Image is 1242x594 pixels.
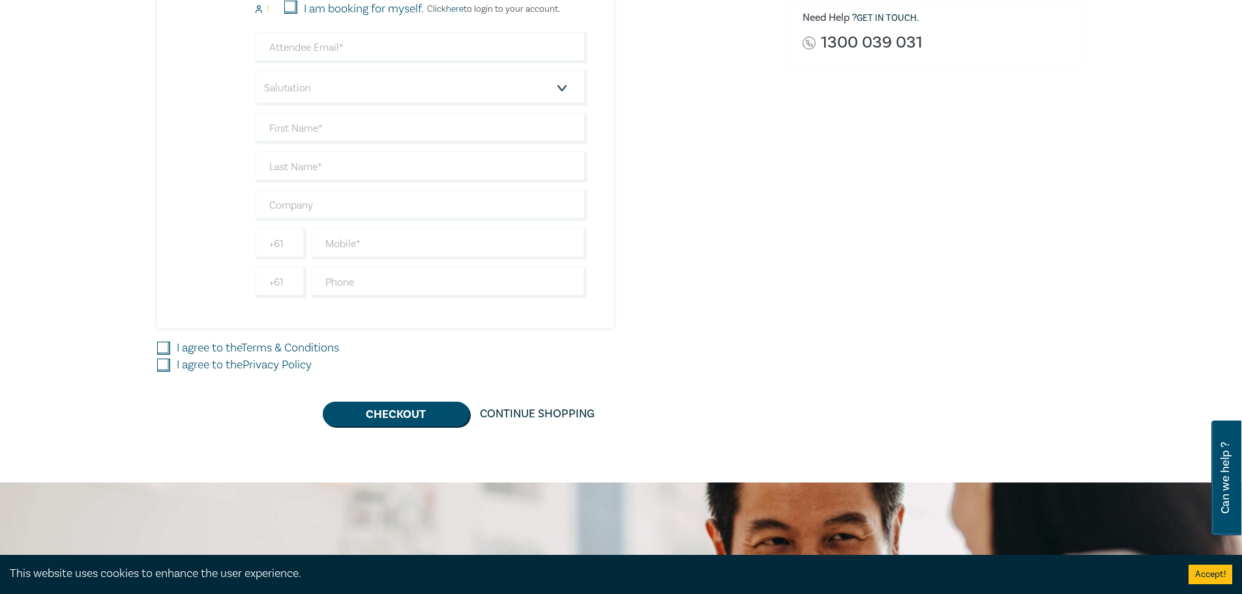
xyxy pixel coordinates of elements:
label: I agree to the [177,340,339,357]
h6: Need Help ? . [803,12,1075,25]
input: +61 [256,267,306,298]
input: Company [256,190,587,221]
button: Accept cookies [1189,565,1232,584]
input: First Name* [256,113,587,144]
span: Can we help ? [1219,428,1232,527]
a: here [446,3,464,15]
small: 1 [267,5,269,14]
a: Get in touch [857,12,917,24]
a: Terms & Conditions [241,340,339,355]
input: +61 [256,228,306,260]
label: I am booking for myself. [304,1,424,18]
p: Click to login to your account. [424,4,560,14]
a: Privacy Policy [243,357,312,372]
button: Checkout [323,402,469,426]
label: I agree to the [177,357,312,374]
input: Attendee Email* [256,32,587,63]
input: Phone [312,267,587,298]
div: This website uses cookies to enhance the user experience. [10,565,1169,582]
input: Last Name* [256,151,587,183]
a: 1300 039 031 [821,34,923,52]
a: Continue Shopping [469,402,605,426]
input: Mobile* [312,228,587,260]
